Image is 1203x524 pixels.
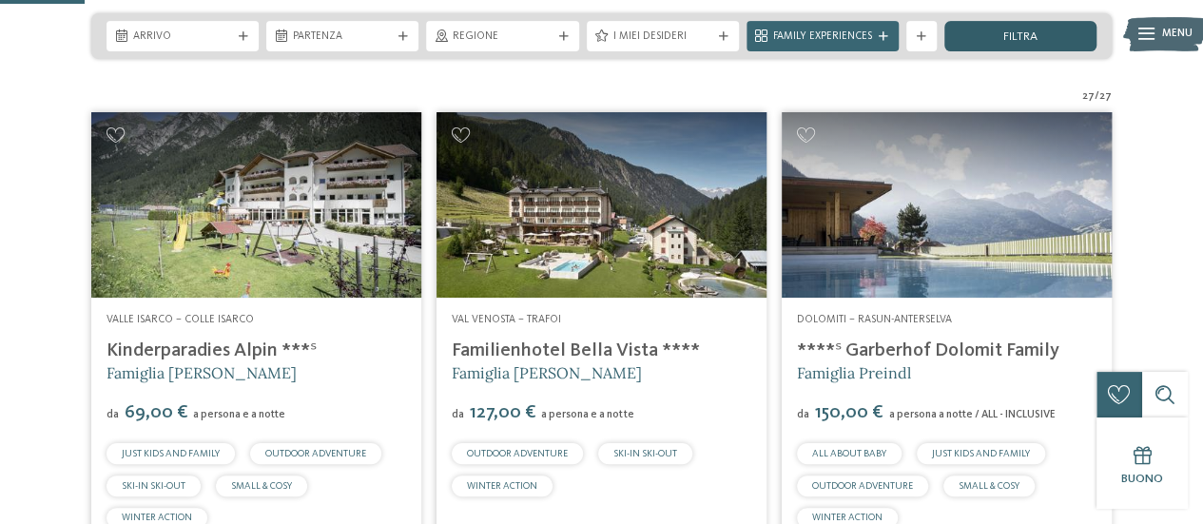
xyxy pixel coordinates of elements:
[812,481,913,491] span: OUTDOOR ADVENTURE
[811,403,886,422] span: 150,00 €
[888,409,1055,420] span: a persona a notte / ALL - INCLUSIVE
[231,481,292,491] span: SMALL & COSY
[452,409,464,420] span: da
[959,481,1019,491] span: SMALL & COSY
[107,314,254,325] span: Valle Isarco – Colle Isarco
[107,409,119,420] span: da
[613,449,677,458] span: SKI-IN SKI-OUT
[452,363,642,382] span: Famiglia [PERSON_NAME]
[1082,89,1095,105] span: 27
[466,403,539,422] span: 127,00 €
[797,363,911,382] span: Famiglia Preindl
[1095,89,1099,105] span: /
[293,29,392,45] span: Partenza
[133,29,232,45] span: Arrivo
[797,409,809,420] span: da
[1121,473,1163,485] span: Buono
[467,449,568,458] span: OUTDOOR ADVENTURE
[1096,417,1188,509] a: Buono
[932,449,1030,458] span: JUST KIDS AND FAMILY
[812,449,886,458] span: ALL ABOUT BABY
[467,481,537,491] span: WINTER ACTION
[107,363,297,382] span: Famiglia [PERSON_NAME]
[122,513,192,522] span: WINTER ACTION
[193,409,285,420] span: a persona e a notte
[541,409,633,420] span: a persona e a notte
[1003,31,1038,44] span: filtra
[613,29,712,45] span: I miei desideri
[797,341,1059,360] a: ****ˢ Garberhof Dolomit Family
[265,449,366,458] span: OUTDOOR ADVENTURE
[91,112,421,298] a: Cercate un hotel per famiglie? Qui troverete solo i migliori!
[122,449,220,458] span: JUST KIDS AND FAMILY
[121,403,191,422] span: 69,00 €
[1099,89,1112,105] span: 27
[437,112,766,298] img: Cercate un hotel per famiglie? Qui troverete solo i migliori!
[122,481,185,491] span: SKI-IN SKI-OUT
[107,341,317,360] a: Kinderparadies Alpin ***ˢ
[782,112,1112,298] img: Cercate un hotel per famiglie? Qui troverete solo i migliori!
[91,112,421,298] img: Kinderparadies Alpin ***ˢ
[452,314,561,325] span: Val Venosta – Trafoi
[452,341,700,360] a: Familienhotel Bella Vista ****
[797,314,952,325] span: Dolomiti – Rasun-Anterselva
[812,513,883,522] span: WINTER ACTION
[453,29,552,45] span: Regione
[773,29,872,45] span: Family Experiences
